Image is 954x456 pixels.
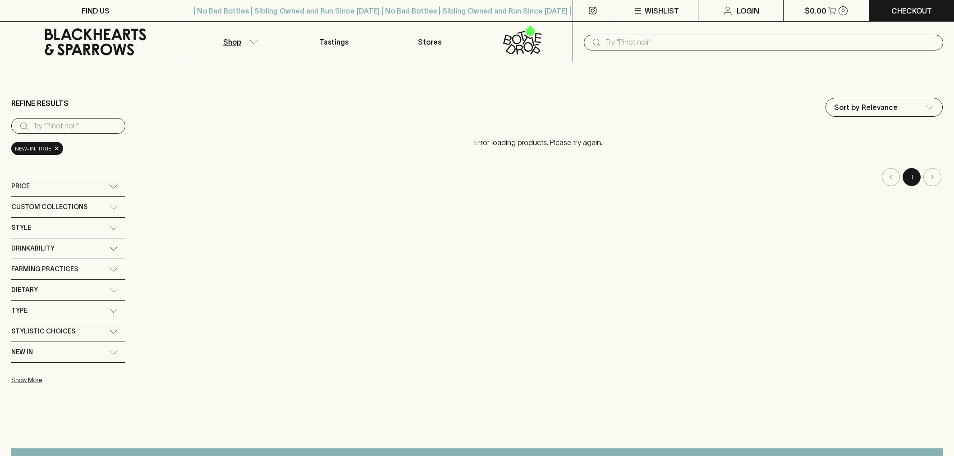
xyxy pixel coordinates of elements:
[11,218,125,238] div: Style
[11,280,125,300] div: Dietary
[191,22,286,62] button: Shop
[805,5,826,16] p: $0.00
[645,5,679,16] p: Wishlist
[11,238,125,259] div: Drinkability
[11,264,78,275] span: Farming Practices
[287,22,382,62] a: Tastings
[903,168,921,186] button: page 1
[320,36,349,47] p: Tastings
[11,371,129,389] button: Show More
[11,176,125,196] div: Price
[737,5,759,16] p: Login
[826,98,942,116] div: Sort by Relevance
[223,36,241,47] p: Shop
[11,222,31,233] span: Style
[382,22,477,62] a: Stores
[418,36,441,47] p: Stores
[11,98,69,109] p: Refine Results
[834,102,898,113] p: Sort by Relevance
[11,284,38,296] span: Dietary
[15,144,51,153] span: new-in: true
[11,301,125,321] div: Type
[605,35,936,50] input: Try "Pinot noir"
[11,243,55,254] span: Drinkability
[11,197,125,217] div: Custom Collections
[33,119,118,133] input: Try “Pinot noir”
[134,168,943,186] nav: pagination navigation
[11,342,125,362] div: New In
[54,144,60,153] span: ×
[11,326,75,337] span: Stylistic Choices
[11,347,33,358] span: New In
[11,181,30,192] span: Price
[841,8,845,13] p: 0
[82,5,110,16] p: FIND US
[11,305,28,316] span: Type
[134,128,943,157] p: Error loading products. Please try again.
[11,259,125,279] div: Farming Practices
[11,321,125,342] div: Stylistic Choices
[891,5,932,16] p: Checkout
[11,201,87,213] span: Custom Collections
